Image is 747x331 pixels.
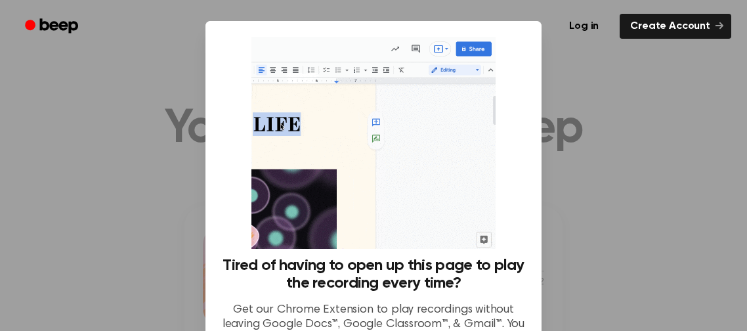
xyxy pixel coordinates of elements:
h3: Tired of having to open up this page to play the recording every time? [221,257,526,292]
a: Beep [16,14,90,39]
a: Create Account [620,14,731,39]
a: Log in [556,11,612,41]
img: Beep extension in action [251,37,495,249]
